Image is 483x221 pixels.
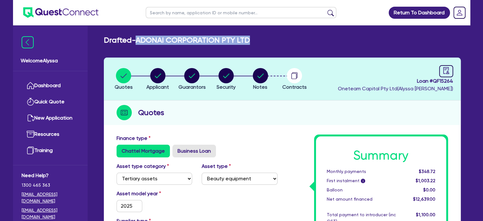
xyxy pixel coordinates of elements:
[27,98,34,106] img: quick-quote
[423,187,435,192] span: $0.00
[21,57,80,65] span: Welcome Alyssa
[22,182,79,189] span: 1300 465 363
[138,107,164,118] h2: Quotes
[27,130,34,138] img: resources
[104,36,250,45] h2: Drafted - ADONAI CORPORATION PTY LTD
[327,148,435,163] h1: Summary
[282,84,307,90] span: Contracts
[146,84,169,90] span: Applicant
[112,190,197,197] label: Asset model year
[22,172,79,179] span: Need Help?
[216,68,236,91] button: Security
[22,191,79,204] a: [EMAIL_ADDRESS][DOMAIN_NAME]
[416,212,435,217] span: $1,100.00
[202,162,231,170] label: Asset type
[114,68,133,91] button: Quotes
[322,187,401,193] div: Balloon
[178,68,206,91] button: Guarantors
[439,65,453,77] a: audit
[217,84,236,90] span: Security
[22,207,79,220] a: [EMAIL_ADDRESS][DOMAIN_NAME]
[23,7,98,18] img: quest-connect-logo-blue
[413,197,435,202] span: $12,639.00
[419,169,435,174] span: $348.72
[22,110,79,126] a: New Application
[443,67,450,74] span: audit
[178,84,205,90] span: Guarantors
[451,4,468,21] a: Dropdown toggle
[146,68,169,91] button: Applicant
[22,36,34,48] img: icon-menu-close
[146,7,336,18] input: Search by name, application ID or mobile number...
[172,145,216,157] label: Business Loan
[415,178,435,183] span: $1,003.22
[253,84,267,90] span: Notes
[282,68,307,91] button: Contracts
[322,168,401,175] div: Monthly payments
[322,196,401,203] div: Net amount financed
[27,147,34,154] img: training
[117,145,170,157] label: Chattel Mortgage
[252,68,268,91] button: Notes
[361,179,365,183] span: i
[22,142,79,159] a: Training
[389,7,450,19] a: Return To Dashboard
[338,77,453,85] span: Loan # QF15264
[117,135,151,142] label: Finance type
[322,177,401,184] div: First instalment
[22,94,79,110] a: Quick Quote
[22,126,79,142] a: Resources
[338,86,453,92] span: Oneteam Capital Pty Ltd ( Alyssa [PERSON_NAME] )
[117,162,169,170] label: Asset type category
[22,78,79,94] a: Dashboard
[27,114,34,122] img: new-application
[117,105,132,120] img: step-icon
[115,84,133,90] span: Quotes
